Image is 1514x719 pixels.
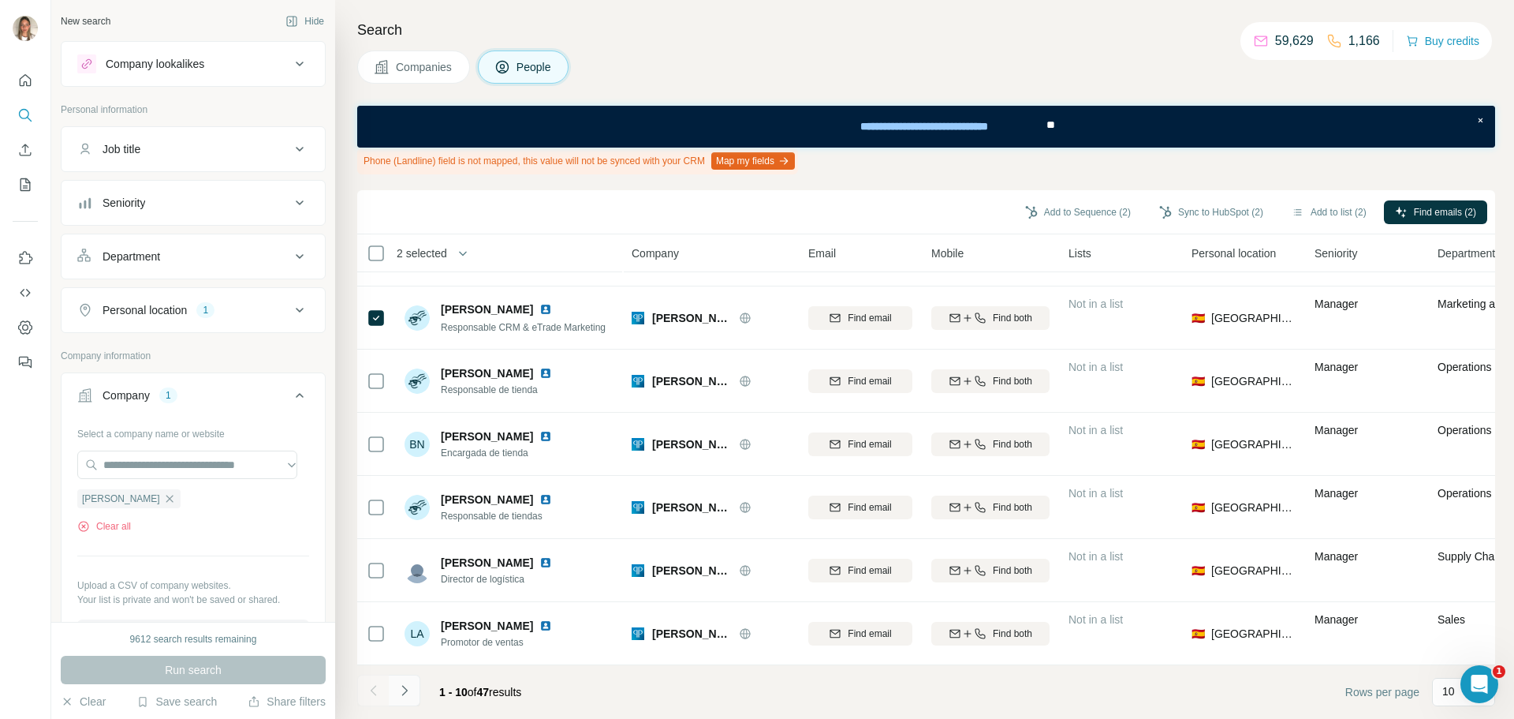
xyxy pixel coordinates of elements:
[13,244,38,272] button: Use Surfe on LinkedIn
[77,579,309,593] p: Upload a CSV of company websites.
[468,686,477,698] span: of
[397,245,447,261] span: 2 selected
[632,627,644,640] img: Logo of Paco Perfumerías
[848,374,891,388] span: Find email
[62,45,325,83] button: Company lookalikes
[808,496,912,519] button: Find email
[1345,684,1419,700] span: Rows per page
[61,694,106,710] button: Clear
[1314,613,1358,626] span: Manager
[1438,361,1491,373] span: Operations
[396,59,453,75] span: Companies
[62,184,325,222] button: Seniority
[993,500,1032,515] span: Find both
[1211,310,1296,326] span: [GEOGRAPHIC_DATA]
[993,437,1032,451] span: Find both
[1493,665,1505,678] span: 1
[931,559,1050,582] button: Find both
[61,349,326,363] p: Company information
[1191,436,1205,452] span: 🇪🇸
[103,141,140,157] div: Job title
[1014,200,1142,224] button: Add to Sequence (2)
[1191,563,1205,579] span: 🇪🇸
[13,348,38,376] button: Feedback
[405,369,430,394] img: Avatar
[441,429,533,444] span: [PERSON_NAME]
[848,437,891,451] span: Find email
[1068,361,1123,373] span: Not in a list
[1275,32,1314,51] p: 59,629
[61,14,110,28] div: New search
[1384,200,1487,224] button: Find emails (2)
[808,369,912,393] button: Find email
[931,433,1050,456] button: Find both
[441,509,558,523] span: Responsable de tiendas
[77,519,131,534] button: Clear all
[808,306,912,330] button: Find email
[539,620,552,632] img: LinkedIn logo
[196,303,214,317] div: 1
[1281,200,1378,224] button: Add to list (2)
[652,563,731,579] span: [PERSON_NAME]
[1314,487,1358,500] span: Manager
[931,306,1050,330] button: Find both
[539,367,552,380] img: LinkedIn logo
[77,421,309,441] div: Select a company name or website
[77,620,309,648] button: Upload a list of companies
[103,302,187,318] div: Personal location
[62,291,325,329] button: Personal location1
[1314,245,1357,261] span: Seniority
[439,686,521,698] span: results
[441,322,606,333] span: Responsable CRM & eTrade Marketing
[130,632,257,646] div: 9612 search results remaining
[1314,550,1358,563] span: Manager
[1438,550,1503,563] span: Supply Chain
[993,311,1032,325] span: Find both
[632,564,644,577] img: Logo of Paco Perfumerías
[136,694,217,710] button: Save search
[103,249,160,264] div: Department
[1211,500,1296,515] span: [GEOGRAPHIC_DATA]
[405,432,430,457] div: BN
[1211,626,1296,642] span: [GEOGRAPHIC_DATA]
[441,556,533,569] span: [PERSON_NAME]
[1191,500,1205,515] span: 🇪🇸
[1068,424,1123,436] span: Not in a list
[13,136,38,164] button: Enrich CSV
[1068,487,1123,500] span: Not in a list
[248,694,326,710] button: Share filters
[13,170,38,199] button: My lists
[439,686,468,698] span: 1 - 10
[405,495,430,520] img: Avatar
[848,500,891,515] span: Find email
[652,310,731,326] span: [PERSON_NAME]
[808,433,912,456] button: Find email
[1211,436,1296,452] span: [GEOGRAPHIC_DATA]
[62,376,325,421] button: Company1
[1191,373,1205,389] span: 🇪🇸
[539,303,552,316] img: LinkedIn logo
[103,388,150,403] div: Company
[1068,245,1091,261] span: Lists
[516,59,553,75] span: People
[389,675,420,706] button: Navigate to next page
[1314,361,1358,373] span: Manager
[1438,245,1495,261] span: Department
[82,492,160,506] span: [PERSON_NAME]
[1191,310,1205,326] span: 🇪🇸
[357,106,1495,148] iframe: Banner
[103,195,145,211] div: Seniority
[1314,298,1358,310] span: Manager
[632,245,679,261] span: Company
[652,373,731,389] span: [PERSON_NAME]
[632,501,644,514] img: Logo of Paco Perfumerías
[931,369,1050,393] button: Find both
[632,375,644,388] img: Logo of Paco Perfumerías
[808,559,912,582] button: Find email
[13,279,38,307] button: Use Surfe API
[1191,245,1276,261] span: Personal location
[632,312,644,324] img: Logo of Paco Perfumerías
[711,152,795,170] button: Map my fields
[441,572,558,586] span: Director de logística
